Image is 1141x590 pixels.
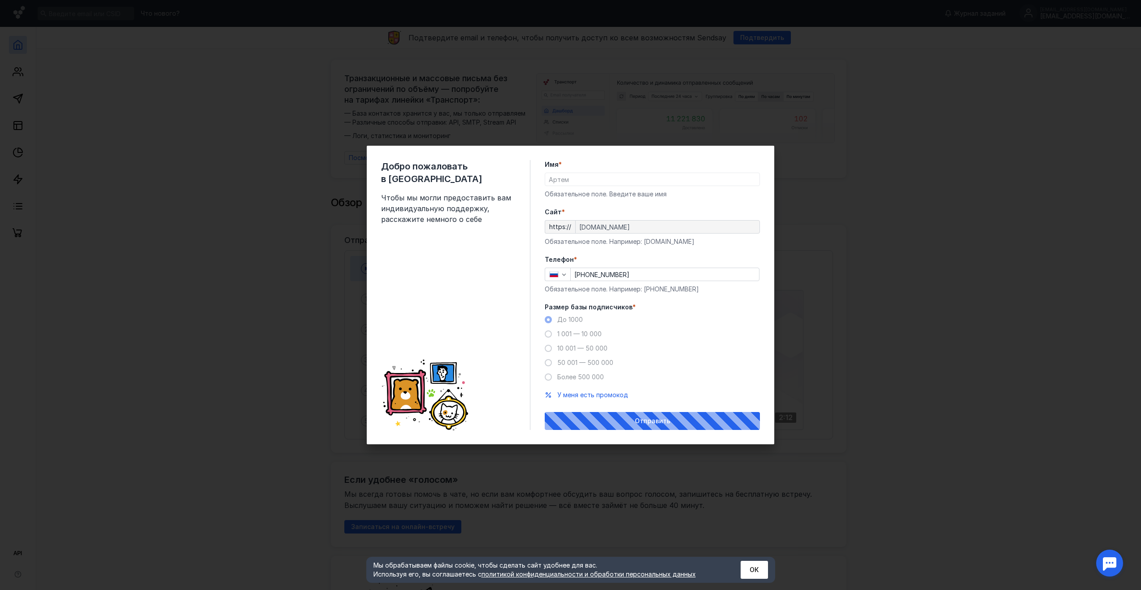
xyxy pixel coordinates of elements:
span: У меня есть промокод [557,391,628,399]
span: Имя [545,160,559,169]
div: Обязательное поле. Введите ваше имя [545,190,760,199]
span: Размер базы подписчиков [545,303,633,312]
span: Чтобы мы могли предоставить вам индивидуальную поддержку, расскажите немного о себе [381,192,516,225]
button: У меня есть промокод [557,390,628,399]
div: Обязательное поле. Например: [PHONE_NUMBER] [545,285,760,294]
div: Обязательное поле. Например: [DOMAIN_NAME] [545,237,760,246]
span: Cайт [545,208,562,217]
span: Телефон [545,255,574,264]
a: политикой конфиденциальности и обработки персональных данных [482,570,696,578]
button: ОК [741,561,768,579]
div: Мы обрабатываем файлы cookie, чтобы сделать сайт удобнее для вас. Используя его, вы соглашаетесь c [373,561,719,579]
span: Добро пожаловать в [GEOGRAPHIC_DATA] [381,160,516,185]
